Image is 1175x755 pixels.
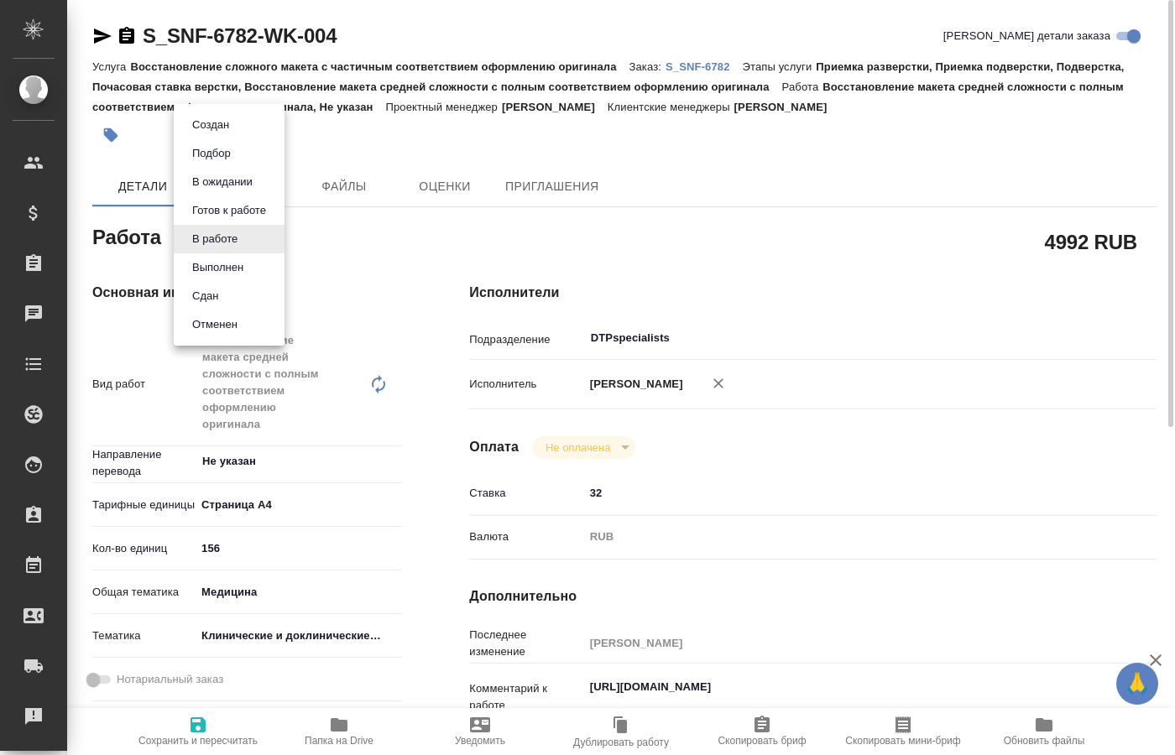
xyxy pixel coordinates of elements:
[187,144,236,163] button: Подбор
[187,230,243,248] button: В работе
[187,258,248,277] button: Выполнен
[187,173,258,191] button: В ожидании
[187,201,271,220] button: Готов к работе
[187,315,243,334] button: Отменен
[187,287,223,305] button: Сдан
[187,116,234,134] button: Создан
